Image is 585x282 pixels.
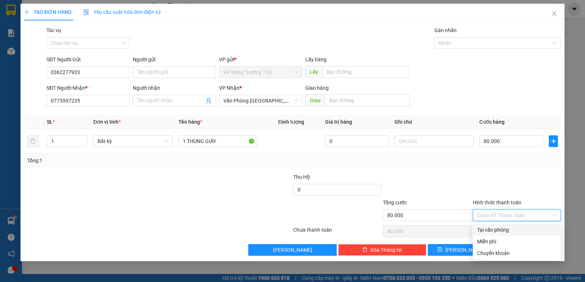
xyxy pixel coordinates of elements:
span: Yêu cầu xuất hóa đơn điện tử [83,9,161,15]
span: Thu Hộ [293,174,310,180]
span: user-add [206,98,212,104]
span: Định lượng [278,119,304,125]
label: Tác vụ [46,27,61,33]
span: Văn Phòng Tân Phú [223,95,298,106]
div: SĐT Người Nhận [46,84,130,92]
span: Xóa Thông tin [370,246,402,254]
div: Chưa thanh toán [292,226,382,239]
input: VD: Bàn, Ghế [178,135,257,147]
button: Close [544,4,565,24]
span: Lấy [305,66,322,78]
div: Tổng: 1 [27,157,226,165]
span: Đơn vị tính [93,119,121,125]
span: Giao [305,94,325,106]
div: Người nhận [133,84,216,92]
span: Giao hàng [305,85,329,91]
span: VP Nhận [219,85,239,91]
div: Tại văn phòng [477,226,556,234]
input: 0 [325,135,389,147]
span: [PERSON_NAME] [445,246,484,254]
button: deleteXóa Thông tin [338,244,426,256]
div: Người gửi [133,55,216,63]
button: delete [27,135,39,147]
div: VP gửi [219,55,302,63]
img: icon [83,9,89,15]
span: close [551,11,557,16]
span: Tổng cước [383,200,407,205]
span: [PERSON_NAME] [273,246,312,254]
span: plus [24,9,29,15]
label: Hình thức thanh toán [473,200,521,205]
span: Giá trị hàng [325,119,352,125]
input: Ghi Chú [395,135,473,147]
span: save [437,247,442,253]
button: [PERSON_NAME] [248,244,336,256]
span: delete [362,247,367,253]
div: Chuyển khoản [477,249,556,257]
span: Tên hàng [178,119,202,125]
span: TẠO ĐƠN HÀNG [24,9,72,15]
span: Bất kỳ [98,136,168,147]
div: Miễn phí [477,237,556,246]
input: Dọc đường [322,66,410,78]
div: SĐT Người Gửi [46,55,130,63]
input: Dọc đường [325,94,410,106]
span: SL [47,119,53,125]
th: Ghi chú [392,115,476,129]
button: save[PERSON_NAME] [428,244,494,256]
label: Gán nhãn [434,27,457,33]
span: Cước hàng [479,119,505,125]
span: plus [549,138,558,144]
span: Lấy hàng [305,57,327,62]
button: plus [549,135,558,147]
span: VP Nông Trường 718 [223,67,298,78]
